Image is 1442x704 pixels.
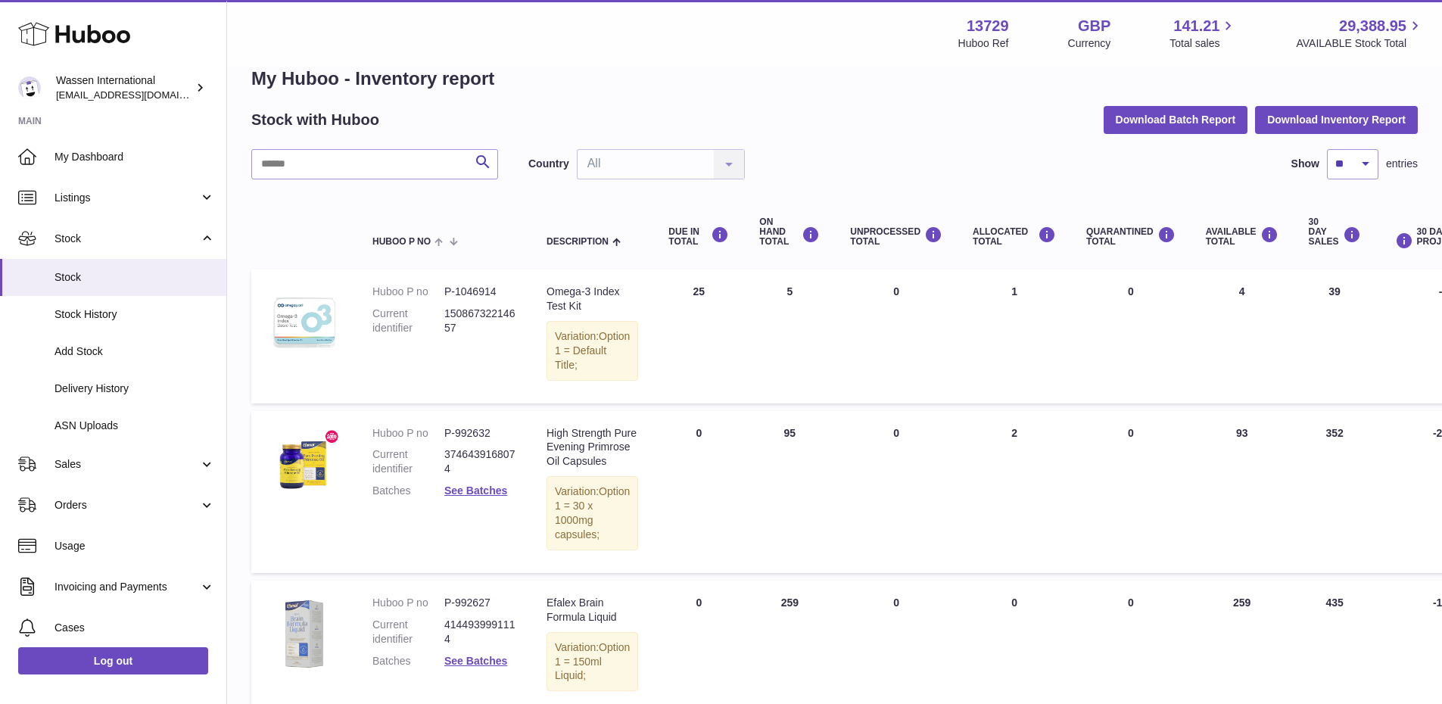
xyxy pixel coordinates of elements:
[547,285,638,313] div: Omega-3 Index Test Kit
[1255,106,1418,133] button: Download Inventory Report
[547,426,638,469] div: High Strength Pure Evening Primrose Oil Capsules
[444,447,516,476] dd: 3746439168074
[372,237,431,247] span: Huboo P no
[555,485,630,540] span: Option 1 = 30 x 1000mg capsules;
[444,618,516,646] dd: 4144939991114
[1191,411,1294,573] td: 93
[1128,427,1134,439] span: 0
[444,596,516,610] dd: P-992627
[1078,16,1110,36] strong: GBP
[1169,36,1237,51] span: Total sales
[1296,16,1424,51] a: 29,388.95 AVAILABLE Stock Total
[547,321,638,381] div: Variation:
[547,632,638,692] div: Variation:
[444,484,507,497] a: See Batches
[958,411,1071,573] td: 2
[1339,16,1406,36] span: 29,388.95
[958,36,1009,51] div: Huboo Ref
[1128,597,1134,609] span: 0
[372,654,444,668] dt: Batches
[18,647,208,674] a: Log out
[372,307,444,335] dt: Current identifier
[1309,217,1361,248] div: 30 DAY SALES
[835,411,958,573] td: 0
[251,67,1418,91] h1: My Huboo - Inventory report
[55,539,215,553] span: Usage
[547,476,638,550] div: Variation:
[372,285,444,299] dt: Huboo P no
[668,226,729,247] div: DUE IN TOTAL
[18,76,41,99] img: internationalsupplychain@wassen.com
[372,447,444,476] dt: Current identifier
[759,217,820,248] div: ON HAND Total
[744,269,835,403] td: 5
[850,226,942,247] div: UNPROCESSED Total
[1291,157,1319,171] label: Show
[973,226,1056,247] div: ALLOCATED Total
[56,73,192,102] div: Wassen International
[266,426,342,502] img: product image
[55,621,215,635] span: Cases
[1386,157,1418,171] span: entries
[372,618,444,646] dt: Current identifier
[967,16,1009,36] strong: 13729
[55,307,215,322] span: Stock History
[958,269,1071,403] td: 1
[444,655,507,667] a: See Batches
[372,596,444,610] dt: Huboo P no
[555,641,630,682] span: Option 1 = 150ml Liquid;
[528,157,569,171] label: Country
[444,426,516,441] dd: P-992632
[1294,269,1376,403] td: 39
[547,237,609,247] span: Description
[444,307,516,335] dd: 15086732214657
[1294,411,1376,573] td: 352
[1169,16,1237,51] a: 141.21 Total sales
[56,89,223,101] span: [EMAIL_ADDRESS][DOMAIN_NAME]
[55,232,199,246] span: Stock
[55,457,199,472] span: Sales
[266,596,342,671] img: product image
[55,382,215,396] span: Delivery History
[1104,106,1248,133] button: Download Batch Report
[266,285,342,360] img: product image
[55,150,215,164] span: My Dashboard
[653,411,744,573] td: 0
[55,270,215,285] span: Stock
[55,191,199,205] span: Listings
[835,269,958,403] td: 0
[1068,36,1111,51] div: Currency
[55,344,215,359] span: Add Stock
[55,419,215,433] span: ASN Uploads
[1128,285,1134,297] span: 0
[1086,226,1176,247] div: QUARANTINED Total
[372,426,444,441] dt: Huboo P no
[1206,226,1278,247] div: AVAILABLE Total
[555,330,630,371] span: Option 1 = Default Title;
[372,484,444,498] dt: Batches
[55,580,199,594] span: Invoicing and Payments
[744,411,835,573] td: 95
[1173,16,1219,36] span: 141.21
[1296,36,1424,51] span: AVAILABLE Stock Total
[653,269,744,403] td: 25
[547,596,638,625] div: Efalex Brain Formula Liquid
[55,498,199,512] span: Orders
[444,285,516,299] dd: P-1046914
[251,110,379,130] h2: Stock with Huboo
[1191,269,1294,403] td: 4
